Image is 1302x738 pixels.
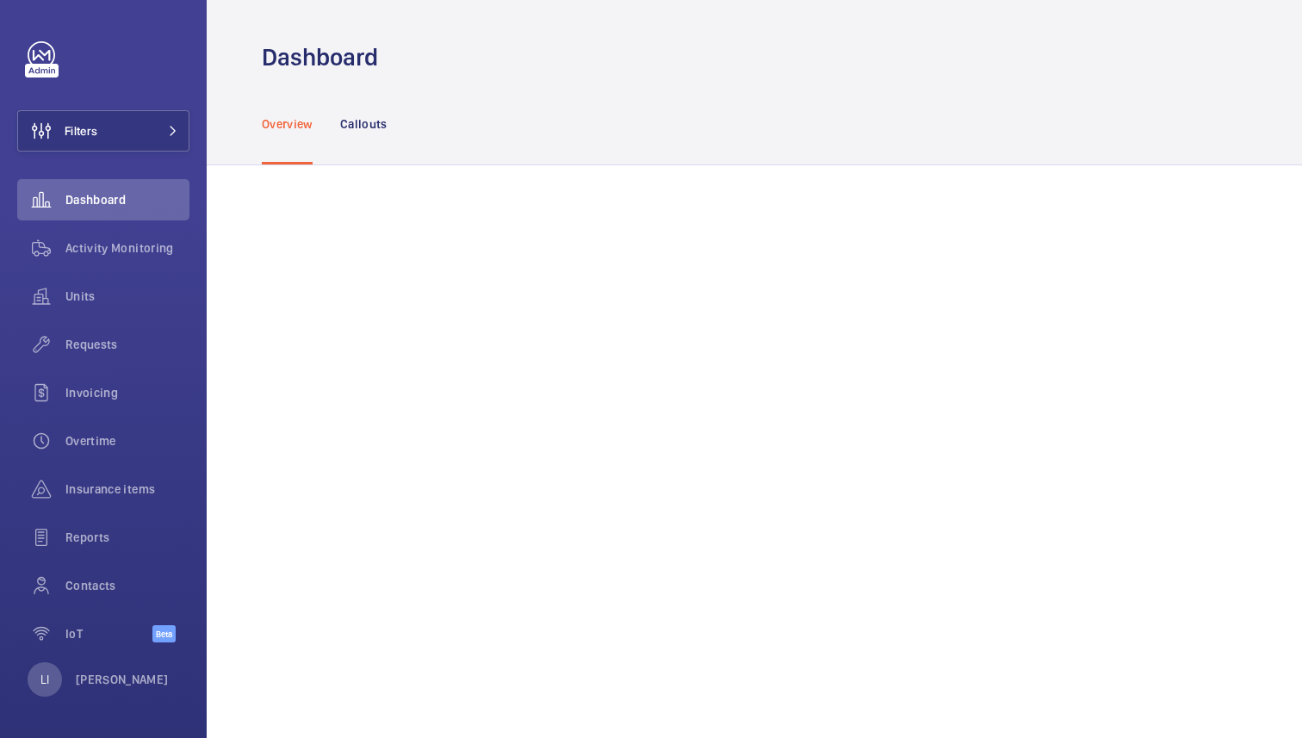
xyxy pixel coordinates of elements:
[65,577,189,594] span: Contacts
[65,191,189,208] span: Dashboard
[262,115,313,133] p: Overview
[65,122,97,140] span: Filters
[40,671,49,688] p: LI
[76,671,169,688] p: [PERSON_NAME]
[65,288,189,305] span: Units
[65,529,189,546] span: Reports
[17,110,189,152] button: Filters
[152,625,176,642] span: Beta
[65,239,189,257] span: Activity Monitoring
[65,432,189,450] span: Overtime
[65,384,189,401] span: Invoicing
[65,625,152,642] span: IoT
[65,481,189,498] span: Insurance items
[65,336,189,353] span: Requests
[262,41,388,73] h1: Dashboard
[340,115,387,133] p: Callouts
